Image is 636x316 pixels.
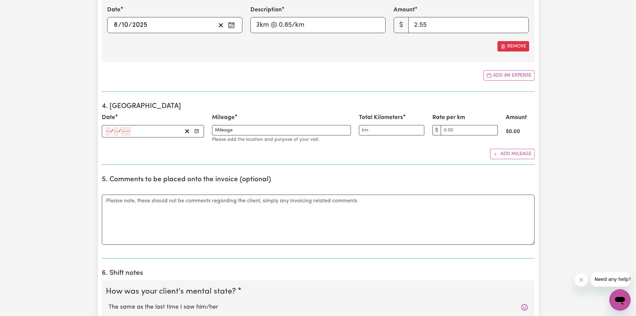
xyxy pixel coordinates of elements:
[118,21,122,29] span: /
[250,17,386,33] input: 3km @ 0.85/km
[432,125,441,135] span: $
[107,6,121,14] label: Date
[591,272,631,287] iframe: Message from company
[122,20,129,30] input: --
[432,113,465,122] label: Rate per km
[609,289,631,311] iframe: Button to launch messaging window
[102,113,115,122] label: Date
[490,149,535,159] button: Add mileage
[359,125,424,135] input: km
[121,127,131,136] input: ----
[102,176,535,184] h2: 5. Comments to be placed onto the invoice (optional)
[506,129,520,134] strong: $ 0.00
[212,137,320,142] small: Please add the location and purpose of your visit.
[102,102,535,111] h2: 4. [GEOGRAPHIC_DATA]
[575,273,588,287] iframe: Close message
[226,20,237,30] button: Enter the date of expense
[132,20,148,30] input: ----
[102,269,535,278] h2: 6. Shift notes
[113,127,119,136] input: --
[212,113,235,122] label: Mileage
[212,125,351,135] input: Add the location and purpose of your visit
[182,127,192,136] button: Clear date
[129,21,132,29] span: /
[359,113,403,122] label: Total Kilometers
[483,70,535,81] button: Add another expense
[111,128,113,134] span: /
[506,113,527,122] label: Amount
[216,20,226,30] button: Clear date
[105,127,111,136] input: --
[114,20,118,30] input: --
[497,41,529,51] button: Remove this expense
[192,127,201,136] button: Enter the date
[441,125,498,135] input: 0.00
[109,303,528,312] label: The same as the last time I saw him/her
[4,5,40,10] span: Need any help?
[250,6,282,14] label: Description
[394,6,415,14] label: Amount
[394,17,409,33] span: $
[119,128,121,134] span: /
[106,286,239,298] legend: How was your client's mental state?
